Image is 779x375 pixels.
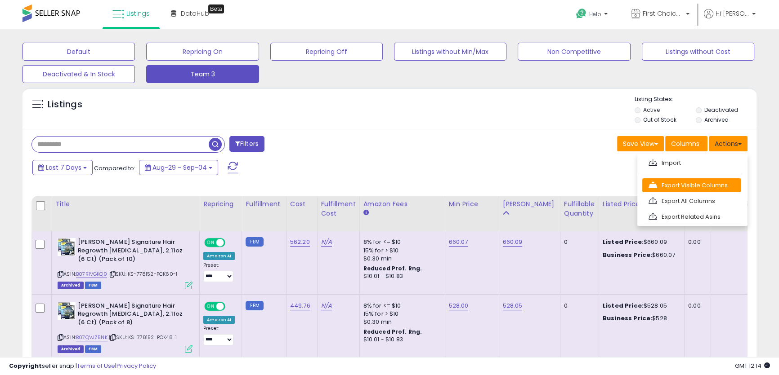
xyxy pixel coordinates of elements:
[642,156,741,170] a: Import
[203,316,235,324] div: Amazon AI
[77,362,115,370] a: Terms of Use
[665,136,707,151] button: Columns
[321,238,332,247] a: N/A
[617,136,664,151] button: Save View
[363,265,422,272] b: Reduced Prof. Rng.
[363,302,438,310] div: 8% for <= $10
[564,302,592,310] div: 0
[603,251,652,259] b: Business Price:
[363,273,438,280] div: $10.01 - $10.83
[642,194,741,208] a: Export All Columns
[709,136,748,151] button: Actions
[363,247,438,255] div: 15% for > $10
[569,1,617,29] a: Help
[564,199,595,218] div: Fulfillable Quantity
[603,199,681,209] div: Listed Price
[22,43,135,61] button: Default
[270,43,383,61] button: Repricing Off
[642,43,754,61] button: Listings without Cost
[22,65,135,83] button: Deactivated & In Stock
[146,43,259,61] button: Repricing On
[642,178,741,192] a: Export Visible Columns
[94,164,135,172] span: Compared to:
[108,270,177,278] span: | SKU: KS-778152-PCK60-1
[290,238,310,247] a: 562.20
[716,9,749,18] span: Hi [PERSON_NAME]
[208,4,224,13] div: Tooltip anchor
[363,328,422,335] b: Reduced Prof. Rng.
[246,301,263,310] small: FBM
[643,116,676,124] label: Out of Stock
[58,238,76,256] img: 51NnbmSVkYL._SL40_.jpg
[564,238,592,246] div: 0
[203,252,235,260] div: Amazon AI
[58,302,193,352] div: ASIN:
[363,318,438,326] div: $0.30 min
[735,362,770,370] span: 2025-09-12 12:14 GMT
[363,209,369,217] small: Amazon Fees.
[58,345,84,353] span: Listings that have been deleted from Seller Central
[32,160,93,175] button: Last 7 Days
[688,238,703,246] div: 0.00
[203,262,235,282] div: Preset:
[58,302,76,320] img: 51NnbmSVkYL._SL40_.jpg
[109,334,177,341] span: | SKU: KS-778152-PCK48-1
[48,98,82,111] h5: Listings
[603,251,677,259] div: $660.07
[503,238,523,247] a: 660.09
[229,136,264,152] button: Filters
[394,43,506,61] button: Listings without Min/Max
[449,301,469,310] a: 528.00
[78,238,187,265] b: [PERSON_NAME] Signature Hair Regrowth [MEDICAL_DATA], 2.11oz (6 Ct) (Pack of 10)
[642,210,741,224] a: Export Related Asins
[181,9,209,18] span: DataHub
[203,326,235,346] div: Preset:
[46,163,81,172] span: Last 7 Days
[205,302,216,310] span: ON
[363,238,438,246] div: 8% for <= $10
[321,199,356,218] div: Fulfillment Cost
[78,302,187,329] b: [PERSON_NAME] Signature Hair Regrowth [MEDICAL_DATA], 2.11oz (6 Ct) (Pack of 8)
[321,301,332,310] a: N/A
[704,106,738,114] label: Deactivated
[688,302,703,310] div: 0.00
[9,362,42,370] strong: Copyright
[603,301,644,310] b: Listed Price:
[290,199,313,209] div: Cost
[518,43,630,61] button: Non Competitive
[643,106,660,114] label: Active
[363,199,441,209] div: Amazon Fees
[449,199,495,209] div: Min Price
[635,95,757,104] p: Listing States:
[246,199,282,209] div: Fulfillment
[205,239,216,247] span: ON
[126,9,150,18] span: Listings
[603,314,677,322] div: $528
[704,9,756,29] a: Hi [PERSON_NAME]
[224,302,238,310] span: OFF
[290,301,310,310] a: 449.76
[503,301,523,310] a: 528.05
[363,255,438,263] div: $0.30 min
[363,310,438,318] div: 15% for > $10
[671,139,699,148] span: Columns
[603,302,677,310] div: $528.05
[76,270,107,278] a: B07R1VGKQ9
[58,282,84,289] span: Listings that have been deleted from Seller Central
[203,199,238,209] div: Repricing
[363,336,438,344] div: $10.01 - $10.83
[224,239,238,247] span: OFF
[152,163,207,172] span: Aug-29 - Sep-04
[576,8,587,19] i: Get Help
[704,116,729,124] label: Archived
[58,238,193,288] div: ASIN:
[85,282,101,289] span: FBM
[146,65,259,83] button: Team 3
[246,237,263,247] small: FBM
[139,160,218,175] button: Aug-29 - Sep-04
[76,334,107,341] a: B07QVJZ5NK
[643,9,683,18] span: First Choice Online
[589,10,601,18] span: Help
[55,199,196,209] div: Title
[503,199,556,209] div: [PERSON_NAME]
